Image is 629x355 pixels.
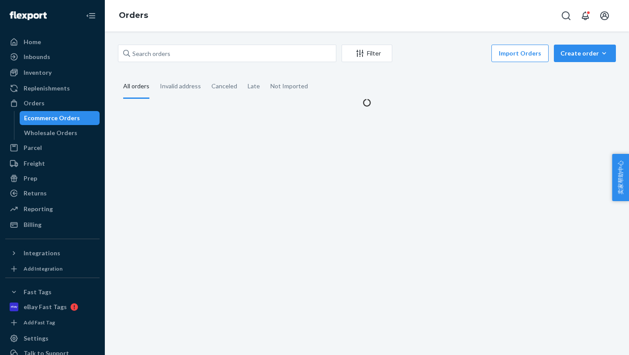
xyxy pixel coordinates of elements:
button: Open notifications [577,7,594,24]
a: Prep [5,171,100,185]
button: Integrations [5,246,100,260]
button: Filter [342,45,392,62]
div: Inventory [24,68,52,77]
button: Fast Tags [5,285,100,299]
a: Home [5,35,100,49]
div: Create order [560,49,609,58]
div: Late [248,75,260,97]
div: Settings [24,334,48,343]
a: Reporting [5,202,100,216]
div: Add Fast Tag [24,319,55,326]
div: Invalid address [160,75,201,97]
button: Open Search Box [557,7,575,24]
div: Parcel [24,143,42,152]
button: Import Orders [491,45,549,62]
img: Flexport logo [10,11,47,20]
div: Reporting [24,205,53,213]
ol: breadcrumbs [112,3,155,28]
div: Billing [24,220,41,229]
div: Home [24,38,41,46]
button: Open account menu [596,7,613,24]
div: Freight [24,159,45,168]
div: All orders [123,75,149,99]
div: Inbounds [24,52,50,61]
div: Prep [24,174,37,183]
div: Filter [342,49,392,58]
a: eBay Fast Tags [5,300,100,314]
a: Add Fast Tag [5,317,100,328]
div: Not Imported [270,75,308,97]
button: Create order [554,45,616,62]
div: Replenishments [24,84,70,93]
a: Orders [5,96,100,110]
a: Billing [5,218,100,232]
button: Close Navigation [82,7,100,24]
a: Parcel [5,141,100,155]
a: Inbounds [5,50,100,64]
input: Search orders [118,45,336,62]
a: Replenishments [5,81,100,95]
a: Settings [5,331,100,345]
div: Orders [24,99,45,108]
a: Returns [5,186,100,200]
div: eBay Fast Tags [24,303,67,311]
div: Integrations [24,249,60,258]
a: Add Integration [5,264,100,274]
div: Ecommerce Orders [24,114,80,122]
div: Wholesale Orders [24,129,77,137]
a: Orders [119,10,148,20]
a: Wholesale Orders [20,126,100,140]
div: Fast Tags [24,288,52,296]
a: Freight [5,157,100,171]
div: Returns [24,189,47,198]
button: 卖家帮助中心 [612,154,629,201]
div: Add Integration [24,265,62,272]
div: Canceled [211,75,237,97]
a: Ecommerce Orders [20,111,100,125]
a: Inventory [5,66,100,80]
